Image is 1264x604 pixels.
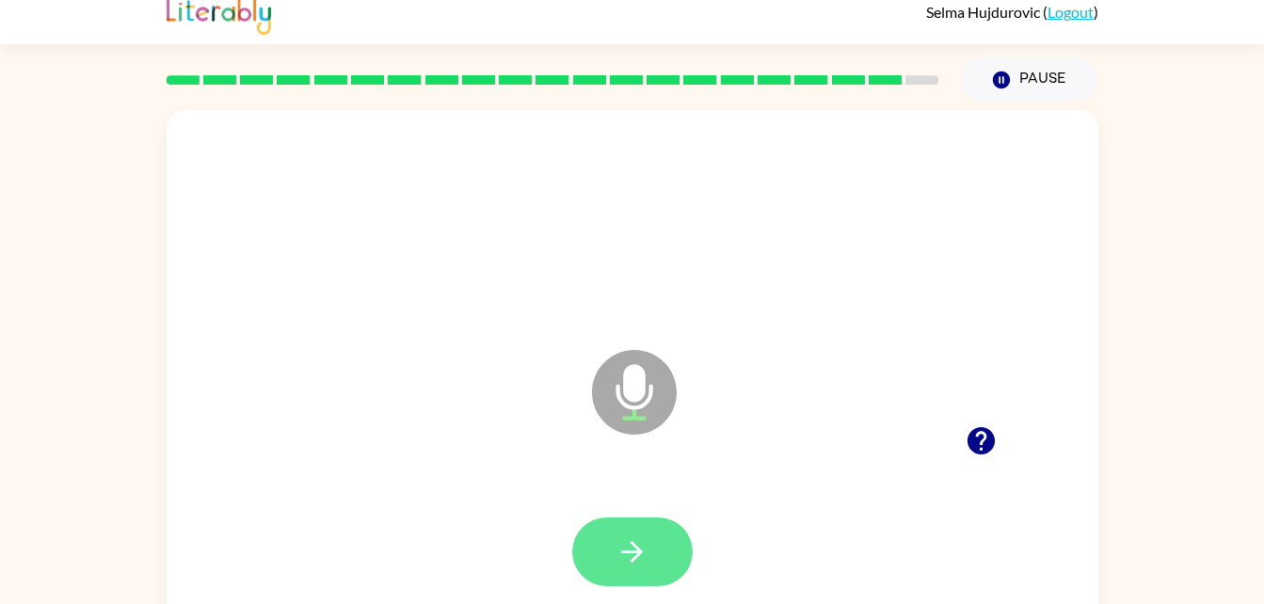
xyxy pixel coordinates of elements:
a: Logout [1048,3,1094,21]
div: ( ) [926,3,1098,21]
button: Pause [962,58,1098,102]
span: Selma Hujdurovic [926,3,1043,21]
